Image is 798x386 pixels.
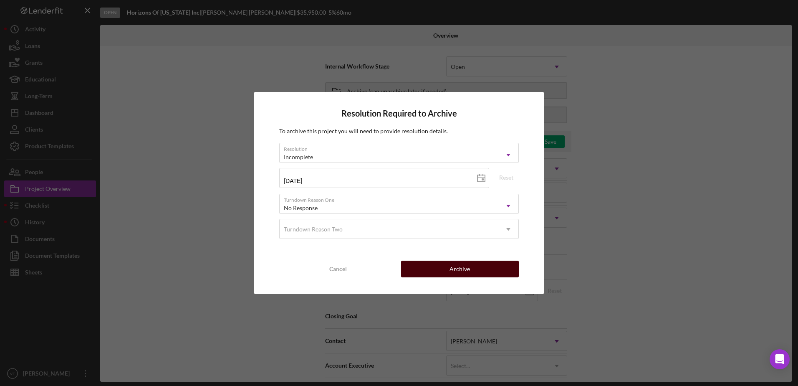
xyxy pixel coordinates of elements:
div: Turndown Reason Two [284,226,343,233]
button: Archive [401,261,519,277]
div: Open Intercom Messenger [770,349,790,369]
div: Cancel [329,261,347,277]
div: No Response [284,205,318,211]
button: Cancel [279,261,397,277]
button: Reset [494,171,519,184]
div: Incomplete [284,154,313,160]
h4: Resolution Required to Archive [279,109,519,118]
div: Archive [450,261,470,277]
div: Reset [499,171,513,184]
p: To archive this project you will need to provide resolution details. [279,127,519,136]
